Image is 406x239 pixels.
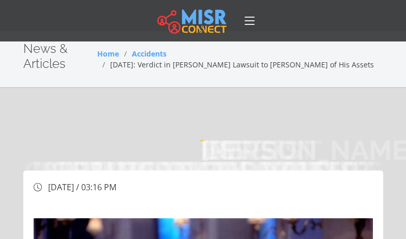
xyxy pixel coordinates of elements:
[48,181,116,193] span: [DATE] / 03:16 PM
[110,60,374,69] span: [DATE]: Verdict in [PERSON_NAME] Lawsuit to [PERSON_NAME] of His Assets
[157,8,227,34] img: main.misr_connect
[97,49,119,59] a: Home
[132,49,167,59] a: Accidents
[23,41,68,71] span: News & Articles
